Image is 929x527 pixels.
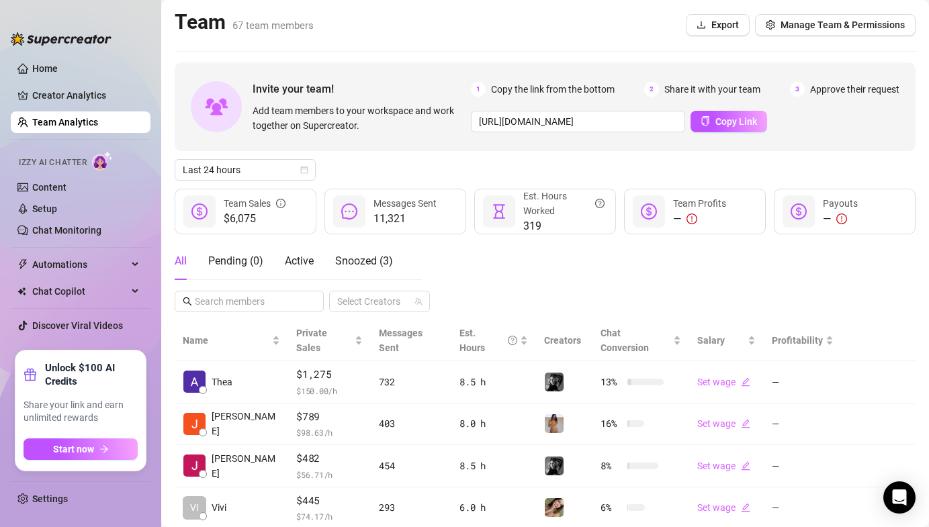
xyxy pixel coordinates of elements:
span: message [341,203,357,220]
span: calendar [300,166,308,174]
span: Export [711,19,739,30]
a: Setup [32,203,57,214]
button: Export [686,14,750,36]
div: 6.0 h [459,500,528,515]
strong: Unlock $100 AI Credits [45,361,138,388]
span: 1 [471,82,486,97]
h2: Team [175,9,314,35]
span: Share it with your team [664,82,760,97]
td: — [764,445,842,487]
span: arrow-right [99,444,109,454]
a: Set wageedit [697,502,750,513]
span: [PERSON_NAME] [212,409,280,438]
span: download [697,20,706,30]
span: Messages Sent [379,328,423,353]
span: edit [741,461,750,471]
span: Private Sales [296,328,327,353]
div: Team Sales [224,196,285,211]
span: Name [183,333,269,348]
span: Share your link and earn unlimited rewards [24,399,138,425]
span: 319 [523,218,605,234]
div: 8.5 h [459,459,528,473]
span: Approve their request [810,82,899,97]
span: 6 % [601,500,622,515]
span: Chat Conversion [601,328,649,353]
span: $ 98.63 /h [296,426,363,439]
span: 67 team members [232,19,314,32]
a: Discover Viral Videos [32,320,123,331]
span: setting [766,20,775,30]
span: copy [701,116,710,126]
a: Chat Monitoring [32,225,101,236]
div: Est. Hours [459,326,517,355]
span: search [183,297,192,306]
span: $445 [296,493,363,509]
span: 11,321 [373,211,437,227]
th: Creators [536,320,592,361]
span: Payouts [823,198,858,209]
th: Name [175,320,288,361]
span: dollar-circle [791,203,807,220]
span: edit [741,377,750,387]
div: All [175,253,187,269]
img: Josua Escabarte [183,413,206,435]
div: Open Intercom Messenger [883,481,916,514]
span: Vivi [212,500,226,515]
div: 8.0 h [459,416,528,431]
span: edit [741,503,750,512]
div: 732 [379,375,443,389]
td: — [764,361,842,403]
span: Izzy AI Chatter [19,156,87,169]
span: $789 [296,409,363,425]
span: question-circle [508,326,517,355]
img: Mocha (VIP) [545,498,564,517]
img: Georgia (VIP) [545,414,564,433]
button: Start nowarrow-right [24,438,138,460]
span: gift [24,368,37,381]
a: Creator Analytics [32,85,140,106]
span: Thea [212,375,232,389]
span: question-circle [595,189,605,218]
span: Snoozed ( 3 ) [335,254,393,267]
a: Settings [32,493,68,504]
span: dollar-circle [641,203,657,220]
span: Manage Team & Permissions [781,19,905,30]
span: Automations [32,254,128,275]
span: edit [741,419,750,428]
a: Set wageedit [697,461,750,471]
button: Copy Link [691,111,767,132]
span: $6,075 [224,211,285,227]
span: VI [190,500,199,515]
span: thunderbolt [17,259,28,270]
span: [PERSON_NAME] [212,451,280,481]
span: Copy the link from the bottom [491,82,615,97]
img: Kennedy (VIP) [545,457,564,475]
input: Search members [195,294,305,309]
div: 454 [379,459,443,473]
span: Team Profits [673,198,726,209]
span: $482 [296,450,363,467]
span: Chat Copilot [32,281,128,302]
a: Set wageedit [697,418,750,429]
span: Copy Link [715,116,757,127]
a: Team Analytics [32,117,98,128]
img: Kennedy (VIP) [545,373,564,391]
a: Home [32,63,58,74]
a: Set wageedit [697,377,750,387]
div: 403 [379,416,443,431]
span: 8 % [601,459,622,473]
span: dollar-circle [191,203,208,220]
span: Add team members to your workspace and work together on Supercreator. [253,103,466,133]
span: 2 [644,82,659,97]
span: Start now [53,444,94,454]
div: Est. Hours Worked [523,189,605,218]
div: — [823,211,858,227]
span: $ 150.00 /h [296,384,363,397]
span: $1,275 [296,367,363,383]
img: logo-BBDzfeDw.svg [11,32,112,46]
span: $ 74.17 /h [296,510,363,523]
button: Manage Team & Permissions [755,14,916,36]
span: 3 [790,82,805,97]
div: 293 [379,500,443,515]
span: Messages Sent [373,198,437,209]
